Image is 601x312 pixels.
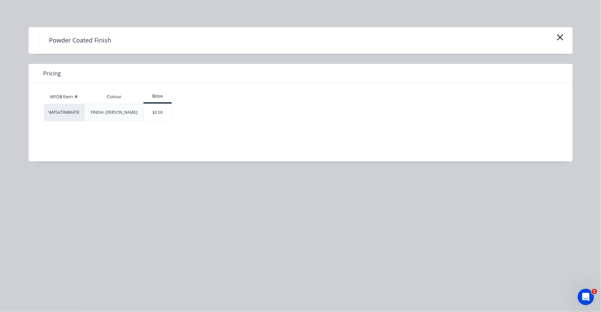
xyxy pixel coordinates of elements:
div: \MFSATINWHITE [44,104,85,121]
span: Pricing [44,69,61,77]
div: Colour [101,88,127,105]
div: Base [144,93,172,99]
div: MYOB Item # [44,90,85,104]
div: FINISH: [PERSON_NAME] [91,109,137,116]
iframe: Intercom live chat [578,289,594,305]
h4: Powder Coated Finish [39,34,122,47]
div: $0.00 [144,104,171,121]
span: 1 [592,289,597,294]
